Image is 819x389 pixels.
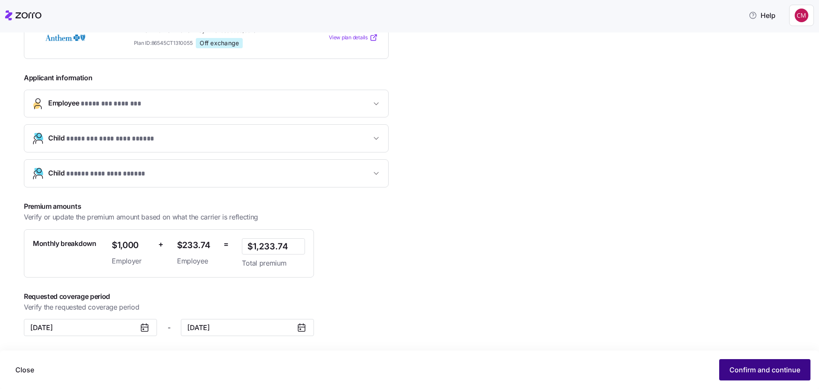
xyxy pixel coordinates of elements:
span: Verify or update the premium amount based on what the carrier is reflecting [24,212,258,222]
input: MM/DD/YYYY [181,319,314,336]
button: Confirm and continue [719,359,810,380]
span: Confirm and continue [729,365,800,375]
img: Anthem [35,28,96,47]
span: Requested coverage period [24,291,420,302]
span: Employee [48,98,141,109]
span: Off exchange [200,39,239,47]
span: + [158,238,163,251]
button: Help [742,7,782,24]
span: $233.74 [177,238,217,252]
span: - [168,322,171,333]
span: Plan ID: 86545CT1310055 [134,39,193,47]
span: Premium amounts [24,201,315,212]
span: Close [15,365,34,375]
span: Monthly breakdown [33,238,96,249]
span: Child [48,133,155,144]
span: Employer [112,256,151,266]
span: Employee [177,256,217,266]
span: Help [749,10,775,20]
input: MM/DD/YYYY [24,319,157,336]
span: Verify the requested coverage period [24,302,139,313]
a: View plan details [329,33,378,42]
span: Total premium [242,258,305,269]
button: Close [9,359,41,380]
img: c76f7742dad050c3772ef460a101715e [795,9,808,22]
span: = [224,238,229,251]
span: $1,000 [112,238,151,252]
span: Applicant information [24,73,389,83]
span: Child [48,168,149,179]
span: View plan details [329,34,368,42]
